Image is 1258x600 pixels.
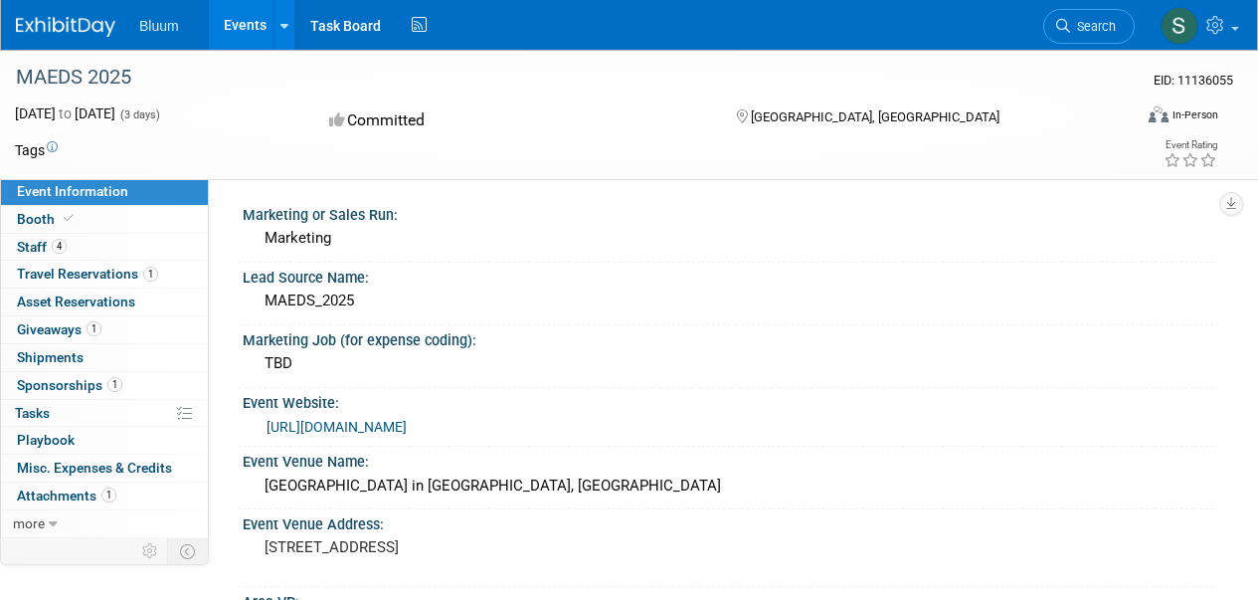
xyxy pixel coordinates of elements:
span: 1 [87,321,101,336]
span: Shipments [17,349,84,365]
span: Playbook [17,432,75,448]
div: [GEOGRAPHIC_DATA] in [GEOGRAPHIC_DATA], [GEOGRAPHIC_DATA] [258,471,1203,501]
span: 4 [52,239,67,254]
div: Lead Source Name: [243,263,1218,288]
div: MAEDS 2025 [9,60,1116,96]
span: Event ID: 11136055 [1154,73,1233,88]
div: Marketing Job (for expense coding): [243,325,1218,350]
a: Playbook [1,427,208,454]
div: Event Venue Name: [243,447,1218,472]
a: Event Information [1,178,208,205]
div: Event Venue Address: [243,509,1218,534]
div: Committed [323,103,704,138]
a: Shipments [1,344,208,371]
a: Sponsorships1 [1,372,208,399]
span: Search [1070,19,1116,34]
div: Marketing [258,223,1203,254]
a: Staff4 [1,234,208,261]
td: Tags [15,140,58,160]
div: Event Rating [1164,140,1217,150]
td: Personalize Event Tab Strip [133,538,168,564]
div: TBD [258,348,1203,379]
span: Giveaways [17,321,101,337]
a: Search [1043,9,1135,44]
a: Travel Reservations1 [1,261,208,288]
i: Booth reservation complete [64,213,74,224]
span: 1 [107,377,122,392]
a: [URL][DOMAIN_NAME] [267,419,407,435]
span: to [56,105,75,121]
span: Tasks [15,405,50,421]
div: In-Person [1171,107,1218,122]
td: Toggle Event Tabs [168,538,209,564]
span: 1 [143,267,158,282]
a: Booth [1,206,208,233]
span: Booth [17,211,78,227]
pre: [STREET_ADDRESS] [265,538,628,556]
img: ExhibitDay [16,17,115,37]
a: Misc. Expenses & Credits [1,455,208,482]
div: Event Website: [243,388,1218,413]
span: Sponsorships [17,377,122,393]
span: Attachments [17,488,116,503]
a: Tasks [1,400,208,427]
a: Giveaways1 [1,316,208,343]
div: Event Format [1042,103,1218,133]
span: Bluum [139,18,179,34]
span: [DATE] [DATE] [15,105,115,121]
span: Misc. Expenses & Credits [17,460,172,476]
span: (3 days) [118,108,160,121]
div: Marketing or Sales Run: [243,200,1218,225]
a: Attachments1 [1,483,208,509]
span: Event Information [17,183,128,199]
img: Format-Inperson.png [1149,106,1168,122]
span: Travel Reservations [17,266,158,282]
a: more [1,510,208,537]
span: Staff [17,239,67,255]
span: more [13,515,45,531]
span: Asset Reservations [17,294,135,309]
span: [GEOGRAPHIC_DATA], [GEOGRAPHIC_DATA] [751,109,999,124]
span: 1 [101,488,116,502]
a: Asset Reservations [1,289,208,315]
div: MAEDS_2025 [258,286,1203,316]
img: Seth Brown [1161,7,1198,45]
